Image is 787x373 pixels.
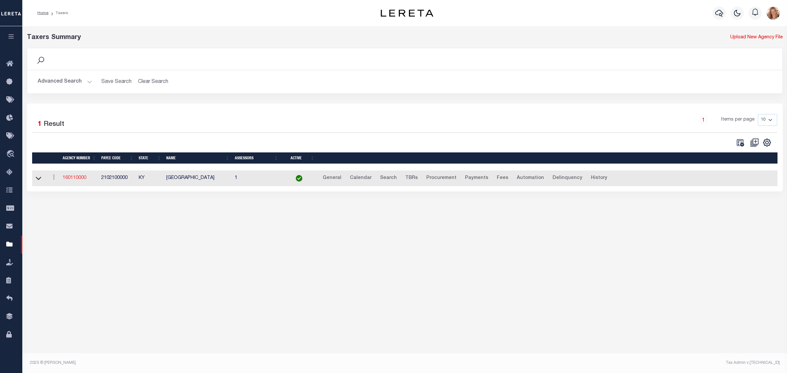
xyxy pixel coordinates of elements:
a: Procurement [423,173,459,184]
th: Name: activate to sort column ascending [164,152,232,164]
a: TBRs [402,173,421,184]
a: Automation [514,173,547,184]
div: Taxers Summary [27,33,591,43]
img: check-icon-green.svg [296,175,302,182]
a: 160110000 [63,176,86,180]
li: Taxers [49,10,68,16]
th: Assessors: activate to sort column ascending [232,152,281,164]
i: travel_explore [6,150,17,159]
span: Items per page [721,116,755,124]
button: Clear Search [135,75,171,88]
img: logo-dark.svg [381,10,433,17]
td: [GEOGRAPHIC_DATA] [164,170,232,186]
td: 1 [232,170,281,186]
th: State: activate to sort column ascending [136,152,164,164]
div: 2025 © [PERSON_NAME]. [25,360,405,366]
a: Fees [494,173,511,184]
a: Search [377,173,400,184]
a: Payments [462,173,491,184]
a: Upload New Agency File [730,34,783,41]
a: Home [37,11,49,15]
a: Delinquency [550,173,585,184]
button: Save Search [97,75,135,88]
th: Payee Code: activate to sort column ascending [99,152,136,164]
th: &nbsp; [317,152,778,164]
a: 1 [700,116,707,124]
a: General [320,173,344,184]
th: Agency Number: activate to sort column ascending [60,152,99,164]
td: 2102100000 [99,170,136,186]
button: Advanced Search [38,75,92,88]
th: Active: activate to sort column ascending [281,152,317,164]
span: 1 [38,121,42,128]
label: Result [44,119,64,130]
td: KY [136,170,164,186]
a: Calendar [347,173,374,184]
div: Tax Admin v.[TECHNICAL_ID] [410,360,780,366]
a: History [588,173,610,184]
